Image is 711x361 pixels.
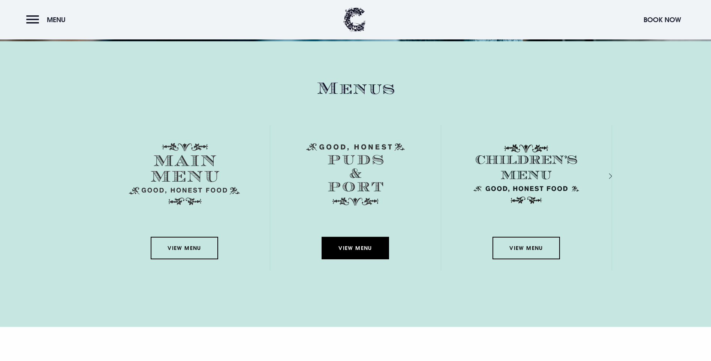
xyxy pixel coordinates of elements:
a: View Menu [492,237,560,259]
img: Menu puds and port [306,143,405,206]
a: View Menu [322,237,389,259]
button: Book Now [640,12,685,28]
div: Next slide [599,171,606,182]
img: Menu main menu [129,143,240,205]
span: Menu [47,15,66,24]
button: Menu [26,12,69,28]
img: Clandeboye Lodge [343,8,366,32]
img: Childrens Menu 1 [471,143,582,205]
a: View Menu [151,237,218,259]
h2: Menus [99,79,612,99]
